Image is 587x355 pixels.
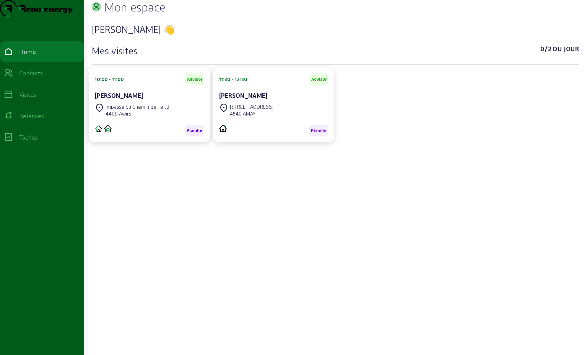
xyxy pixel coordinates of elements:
[95,125,102,132] img: CIME
[106,110,169,117] div: 4400 Awirs
[95,76,124,83] div: 10:00 - 11:00
[187,77,202,82] span: Advisor
[187,128,202,133] span: Planifié
[540,44,551,57] span: 0/2
[219,125,227,132] img: PVELEC
[219,92,267,99] cam-card-title: [PERSON_NAME]
[230,110,273,117] div: 4540 AMAY
[230,103,273,110] div: [STREET_ADDRESS]
[19,68,43,78] div: Contacts
[19,133,38,142] div: Tâches
[311,77,327,82] span: Advisor
[311,128,327,133] span: Planifié
[106,103,169,110] div: Impasse du Chemin de Fer, 3
[553,44,579,57] span: Du jour
[19,47,36,56] div: Home
[19,111,44,121] div: Relances
[92,44,138,57] h3: Mes visites
[19,90,36,99] div: Visites
[219,76,247,83] div: 11:30 - 12:30
[95,92,143,99] cam-card-title: [PERSON_NAME]
[104,125,112,132] img: CITI
[92,23,579,35] h3: [PERSON_NAME] 👋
